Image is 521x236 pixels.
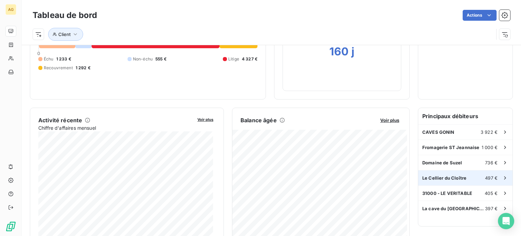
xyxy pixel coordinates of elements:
[418,108,513,124] h6: Principaux débiteurs
[38,124,193,131] span: Chiffre d'affaires mensuel
[485,206,498,211] span: 397 €
[56,56,71,62] span: 1 233 €
[242,56,257,62] span: 4 327 €
[5,221,16,232] img: Logo LeanPay
[380,117,399,123] span: Voir plus
[58,32,71,37] span: Client
[155,56,167,62] span: 555 €
[228,56,239,62] span: Litige
[351,45,354,58] h2: j
[463,10,497,21] button: Actions
[485,190,498,196] span: 405 €
[5,4,16,15] div: AG
[422,190,472,196] span: 31000 - LE VERITABLE
[422,160,462,165] span: Domaine de Suzel
[481,129,498,135] span: 3 922 €
[482,145,498,150] span: 1 000 €
[37,51,40,56] span: 0
[422,206,485,211] span: La cave du [GEOGRAPHIC_DATA]
[422,175,466,181] span: Le Cellier du Cloître
[485,175,498,181] span: 497 €
[48,28,83,41] button: Client
[197,117,213,122] span: Voir plus
[133,56,153,62] span: Non-échu
[44,65,73,71] span: Recouvrement
[195,116,215,122] button: Voir plus
[422,129,455,135] span: CAVES GONIN
[76,65,91,71] span: 1 292 €
[44,56,54,62] span: Échu
[329,45,349,58] h2: 160
[240,116,277,124] h6: Balance âgée
[498,213,514,229] div: Open Intercom Messenger
[38,116,82,124] h6: Activité récente
[378,117,401,123] button: Voir plus
[33,9,97,21] h3: Tableau de bord
[485,160,498,165] span: 736 €
[422,145,479,150] span: Fromagerie ST Jeannaise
